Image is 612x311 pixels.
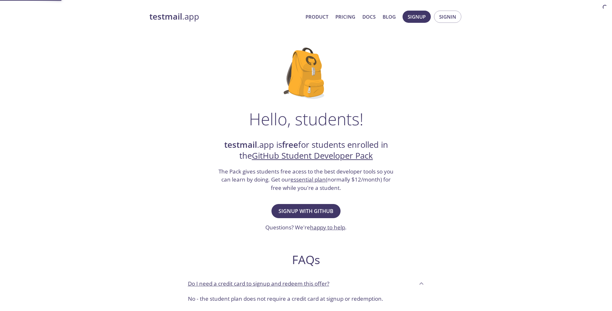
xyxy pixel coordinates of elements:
strong: testmail [149,11,182,22]
a: Docs [362,13,376,21]
h1: Hello, students! [249,109,363,129]
div: Do I need a credit card to signup and redeem this offer? [183,292,430,308]
h3: Questions? We're . [265,223,347,232]
h2: .app is for students enrolled in the [218,139,395,162]
p: No - the student plan does not require a credit card at signup or redemption. [188,295,424,303]
a: Blog [383,13,396,21]
a: GitHub Student Developer Pack [252,150,373,161]
div: Do I need a credit card to signup and redeem this offer? [183,275,430,292]
button: Signin [434,11,461,23]
a: Pricing [335,13,355,21]
span: Signup with GitHub [279,207,333,216]
p: Do I need a credit card to signup and redeem this offer? [188,280,329,288]
h2: FAQs [183,253,430,267]
strong: free [282,139,298,150]
button: Signup [403,11,431,23]
span: Signup [408,13,426,21]
button: Signup with GitHub [271,204,341,218]
a: testmail.app [149,11,300,22]
h3: The Pack gives students free acess to the best developer tools so you can learn by doing. Get our... [218,167,395,192]
img: github-student-backpack.png [284,48,328,99]
strong: testmail [224,139,257,150]
span: Signin [439,13,456,21]
a: happy to help [310,224,345,231]
a: essential plan [290,176,326,183]
a: Product [306,13,328,21]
